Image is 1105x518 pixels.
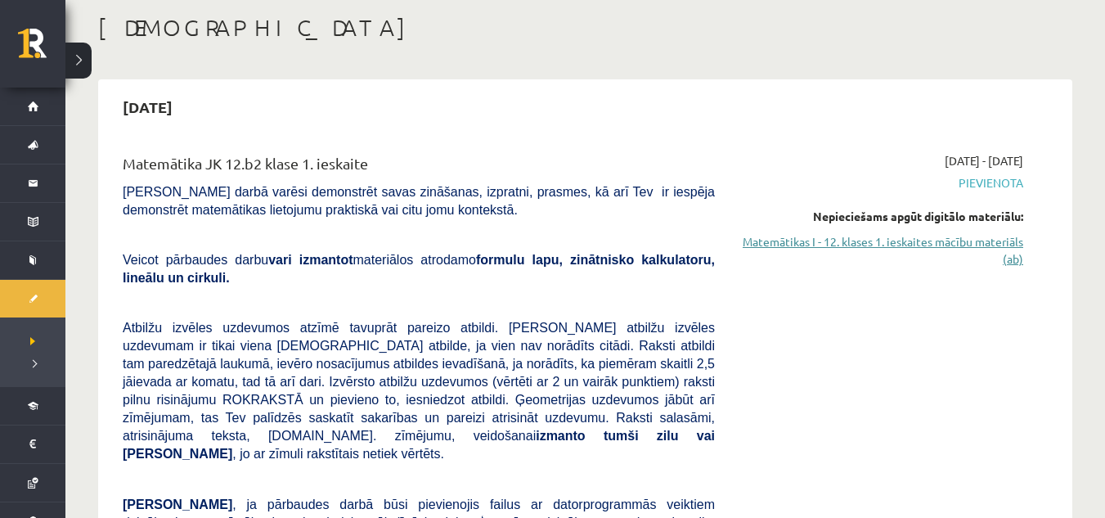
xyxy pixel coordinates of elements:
span: Veicot pārbaudes darbu materiālos atrodamo [123,253,715,285]
b: izmanto [536,429,585,443]
b: vari izmantot [268,253,353,267]
h2: [DATE] [106,88,189,126]
div: Matemātika JK 12.b2 klase 1. ieskaite [123,152,715,182]
div: Nepieciešams apgūt digitālo materiālu: [739,208,1023,225]
h1: [DEMOGRAPHIC_DATA] [98,14,1072,42]
span: [PERSON_NAME] [123,498,232,511]
b: formulu lapu, zinātnisko kalkulatoru, lineālu un cirkuli. [123,253,715,285]
span: Atbilžu izvēles uzdevumos atzīmē tavuprāt pareizo atbildi. [PERSON_NAME] atbilžu izvēles uzdevuma... [123,321,715,461]
span: [DATE] - [DATE] [945,152,1023,169]
span: [PERSON_NAME] darbā varēsi demonstrēt savas zināšanas, izpratni, prasmes, kā arī Tev ir iespēja d... [123,185,715,217]
a: Rīgas 1. Tālmācības vidusskola [18,29,65,70]
a: Matemātikas I - 12. klases 1. ieskaites mācību materiāls (ab) [739,233,1023,268]
span: Pievienota [739,174,1023,191]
